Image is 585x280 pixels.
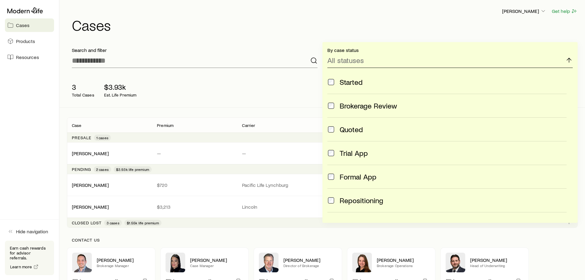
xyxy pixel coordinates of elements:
p: Director of Brokerage [283,263,337,268]
a: [PERSON_NAME] [72,150,109,156]
span: $1.55k life premium [127,220,159,225]
p: $720 [157,182,232,188]
span: 2 cases [96,167,109,172]
p: Premium [157,123,174,128]
p: 3 [72,83,94,91]
span: $3.93k life premium [116,167,149,172]
p: $3.93k [104,83,137,91]
a: [PERSON_NAME] [72,182,109,188]
p: Total Cases [72,93,94,97]
p: Brokerage Operations [377,263,430,268]
span: 1 cases [96,135,108,140]
p: [PERSON_NAME] [377,257,430,263]
a: Resources [5,50,54,64]
span: Started [340,78,363,86]
span: Cases [16,22,29,28]
p: [PERSON_NAME] [283,257,337,263]
span: Learn more [10,265,32,269]
p: Est. Life Premium [104,93,137,97]
img: Bryan Simmons [446,253,465,272]
img: Elana Hasten [166,253,185,272]
p: Case Manager [190,263,244,268]
div: Earn cash rewards for advisor referrals.Learn more [5,241,54,275]
button: [PERSON_NAME] [502,8,547,15]
p: Pacific Life Lynchburg [242,182,317,188]
p: [PERSON_NAME] [502,8,546,14]
p: $3,213 [157,204,232,210]
p: Contact us [72,238,573,243]
input: Repositioning [328,197,334,203]
p: Presale [72,135,92,140]
button: Hide navigation [5,225,54,238]
p: [PERSON_NAME] [190,257,244,263]
button: Get help [552,8,578,15]
input: Formal App [328,174,334,180]
h1: Cases [72,18,578,32]
span: 3 cases [107,220,119,225]
p: Closed lost [72,220,102,225]
p: By case status [327,47,573,53]
span: Products [16,38,35,44]
p: Brokerage Manager [97,263,150,268]
a: [PERSON_NAME] [72,204,109,210]
p: Pending [72,167,91,172]
p: Earn cash rewards for advisor referrals. [10,246,49,260]
p: — [157,150,232,156]
p: Search and filter [72,47,318,53]
a: Cases [5,18,54,32]
p: Carrier [242,123,255,128]
span: Trial App [340,149,368,157]
input: Quoted [328,126,334,132]
div: [PERSON_NAME] [72,150,109,157]
img: Ellen Wall [352,253,372,272]
p: — [242,150,317,156]
span: Brokerage Review [340,101,397,110]
img: Trey Wall [259,253,279,272]
div: [PERSON_NAME] [72,204,109,210]
input: Brokerage Review [328,103,334,109]
span: Hide navigation [16,228,48,235]
a: Products [5,34,54,48]
input: Started [328,79,334,85]
img: Brandon Parry [72,253,92,272]
div: Client cases [67,117,578,228]
span: Repositioning [340,196,383,205]
p: All statuses [327,56,364,65]
span: Resources [16,54,39,60]
p: Head of Underwriting [470,263,524,268]
p: [PERSON_NAME] [97,257,150,263]
span: Formal App [340,172,376,181]
p: Lincoln [242,204,317,210]
p: [PERSON_NAME] [470,257,524,263]
input: Trial App [328,150,334,156]
span: Quoted [340,125,363,134]
p: Case [72,123,82,128]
